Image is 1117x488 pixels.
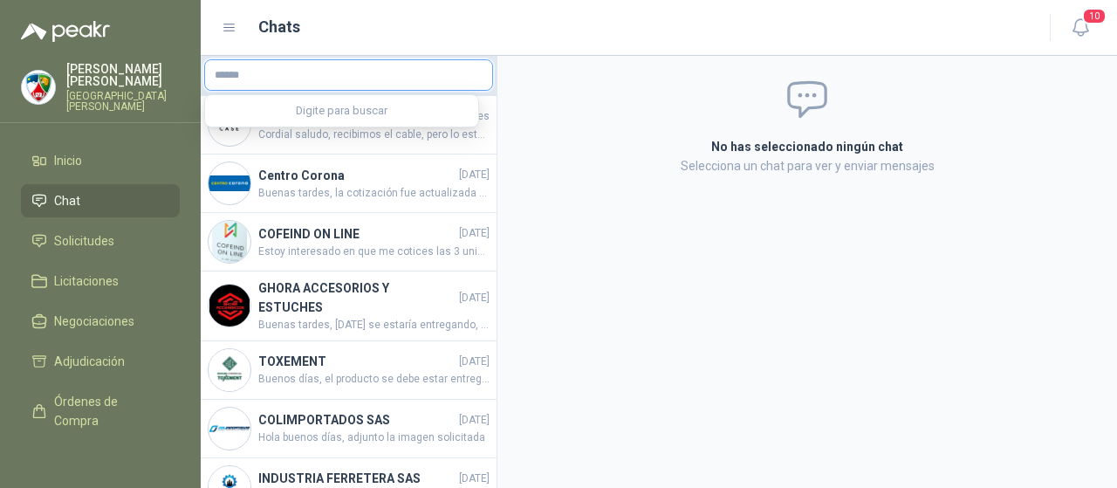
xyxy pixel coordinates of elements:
img: Company Logo [209,285,250,326]
a: Negociaciones [21,305,180,338]
span: Buenas tardes, la cotización fue actualizada con precio y fletes. [258,185,490,202]
span: [DATE] [459,412,490,429]
img: Company Logo [22,71,55,104]
span: Buenos días, el producto se debe estar entregando [DATE] [258,371,490,388]
a: Company LogoALOHA CASEmiércolesCordial saludo, recibimos el cable, pero lo estamos necesitando de... [201,96,497,155]
a: Adjudicación [21,345,180,378]
span: [DATE] [459,167,490,183]
button: 10 [1065,12,1096,44]
p: [GEOGRAPHIC_DATA][PERSON_NAME] [66,91,180,112]
span: Adjudicación [54,352,125,371]
img: Company Logo [209,221,250,263]
img: Company Logo [209,162,250,204]
a: Inicio [21,144,180,177]
a: Company LogoCentro Corona[DATE]Buenas tardes, la cotización fue actualizada con precio y fletes. [201,155,497,213]
span: Buenas tardes, [DATE] se estaría entregando, comparto número de guía de la transportadora 7001654... [258,317,490,333]
img: Company Logo [209,408,250,450]
h4: GHORA ACCESORIOS Y ESTUCHES [258,278,456,317]
a: Chat [21,184,180,217]
h1: Chats [258,15,300,39]
a: Company LogoGHORA ACCESORIOS Y ESTUCHES[DATE]Buenas tardes, [DATE] se estaría entregando, compart... [201,271,497,341]
span: [DATE] [459,471,490,487]
span: [DATE] [459,225,490,242]
a: Remisiones [21,444,180,478]
span: Cordial saludo, recibimos el cable, pero lo estamos necesitando de tipo C a Usb y nos llego de ti... [258,127,490,143]
span: Negociaciones [54,312,134,331]
p: Selecciona un chat para ver y enviar mensajes [518,156,1096,175]
a: Órdenes de Compra [21,385,180,437]
span: 10 [1082,8,1107,24]
span: Hola buenos días, adjunto la imagen solicitada [258,430,490,446]
a: Licitaciones [21,265,180,298]
h4: COLIMPORTADOS SAS [258,410,456,430]
span: [DATE] [459,354,490,370]
a: Company LogoTOXEMENT[DATE]Buenos días, el producto se debe estar entregando [DATE] [201,341,497,400]
a: Solicitudes [21,224,180,258]
h2: No has seleccionado ningún chat [518,137,1096,156]
span: Solicitudes [54,231,114,251]
img: Logo peakr [21,21,110,42]
span: [DATE] [459,290,490,306]
p: [PERSON_NAME] [PERSON_NAME] [66,63,180,87]
h4: TOXEMENT [258,352,456,371]
span: Chat [54,191,80,210]
a: Company LogoCOLIMPORTADOS SAS[DATE]Hola buenos días, adjunto la imagen solicitada [201,400,497,458]
span: Inicio [54,151,82,170]
img: Company Logo [209,349,250,391]
h4: COFEIND ON LINE [258,224,456,244]
span: Licitaciones [54,271,119,291]
div: Digite para buscar [205,95,478,127]
h4: INDUSTRIA FERRETERA SAS [258,469,456,488]
span: Estoy interesado en que me cotices las 3 unidades [258,244,490,260]
h4: Centro Corona [258,166,456,185]
a: Company LogoCOFEIND ON LINE[DATE]Estoy interesado en que me cotices las 3 unidades [201,213,497,271]
span: Órdenes de Compra [54,392,163,430]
